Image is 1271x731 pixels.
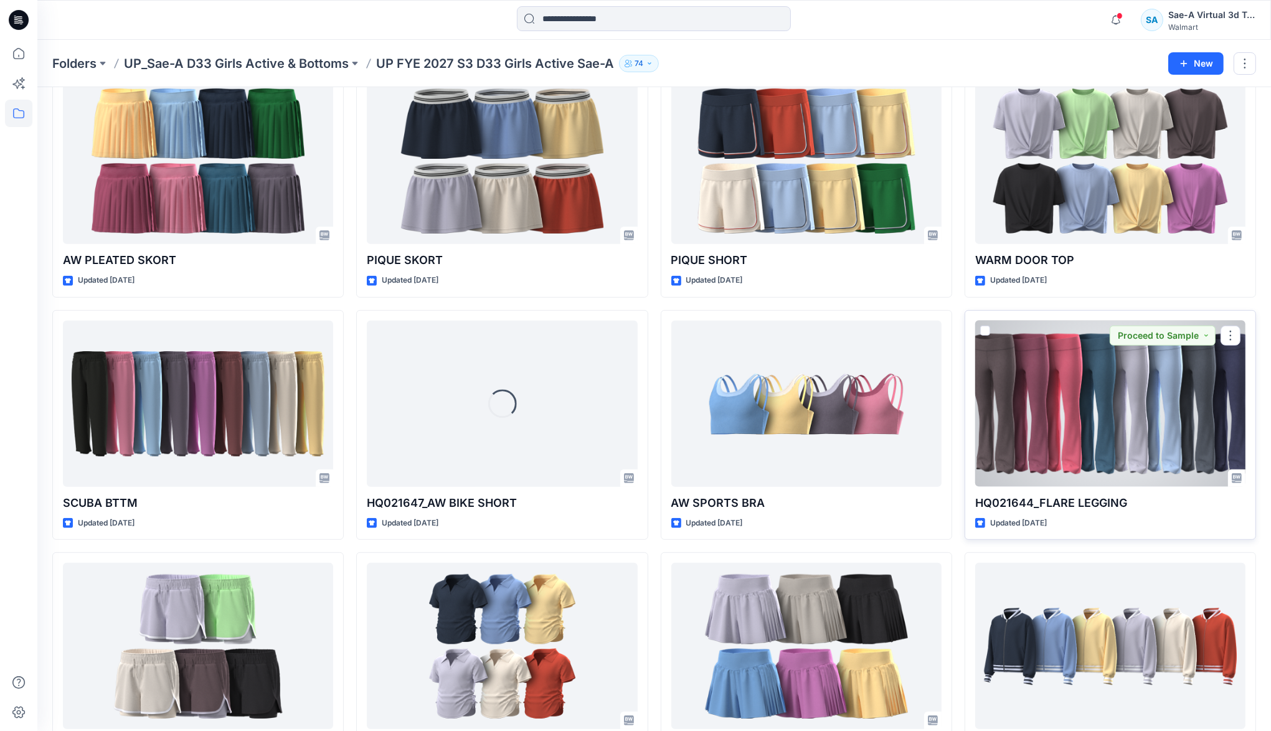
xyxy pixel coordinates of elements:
a: AW FASHION SHORTS [671,563,942,729]
a: WARM DOOR TOP [975,78,1245,244]
p: Updated [DATE] [686,517,743,530]
div: SA [1141,9,1163,31]
button: New [1168,52,1224,75]
button: 74 [619,55,659,72]
p: PIQUE SKORT [367,252,637,269]
p: UP FYE 2027 S3 D33 Girls Active Sae-A [376,55,614,72]
div: Walmart [1168,22,1255,32]
p: Updated [DATE] [382,274,438,287]
a: WRAPSHIRT [367,563,637,729]
a: SCUBA BTTM [63,321,333,487]
a: HQ021644_FLARE LEGGING [975,321,1245,487]
p: PIQUE SHORT [671,252,942,269]
p: AW SPORTS BRA [671,494,942,512]
a: Folders [52,55,97,72]
p: Updated [DATE] [78,274,135,287]
a: AW SPORTS BRA [671,321,942,487]
p: Updated [DATE] [686,274,743,287]
p: Updated [DATE] [382,517,438,530]
p: WARM DOOR TOP [975,252,1245,269]
p: HQ021644_FLARE LEGGING [975,494,1245,512]
a: UP_Sae-A D33 Girls Active & Bottoms [124,55,349,72]
p: Updated [DATE] [78,517,135,530]
a: PIQUE JACKET [975,563,1245,729]
p: AW PLEATED SKORT [63,252,333,269]
p: SCUBA BTTM [63,494,333,512]
p: HQ021647_AW BIKE SHORT [367,494,637,512]
a: PIQUE SHORT [671,78,942,244]
a: PIQUE SKORT [367,78,637,244]
p: Updated [DATE] [990,274,1047,287]
a: AW PLEATED SKORT [63,78,333,244]
div: Sae-A Virtual 3d Team [1168,7,1255,22]
p: 74 [635,57,643,70]
a: 2FER SHORTS [63,563,333,729]
p: Updated [DATE] [990,517,1047,530]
